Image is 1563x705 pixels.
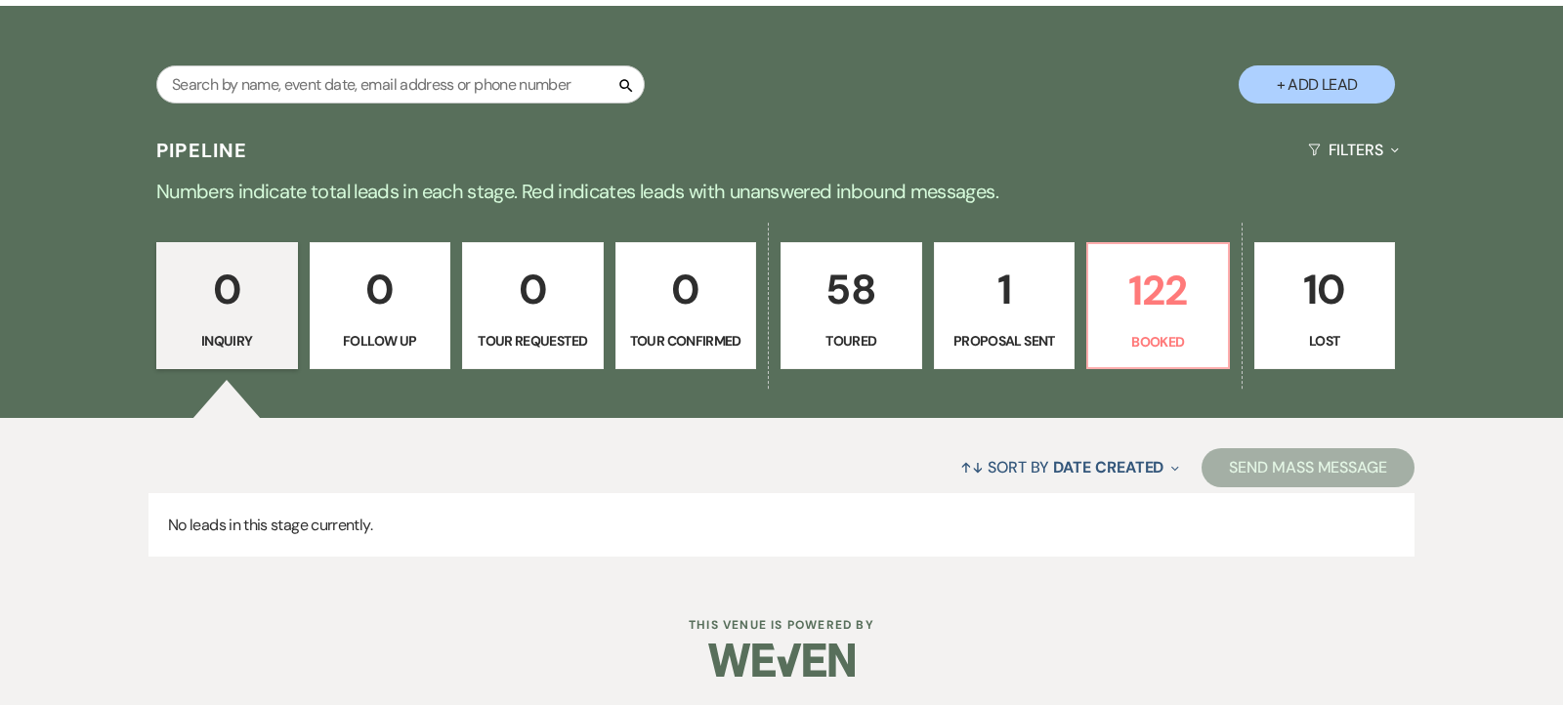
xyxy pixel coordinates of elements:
[310,242,451,369] a: 0Follow Up
[1300,124,1407,176] button: Filters
[169,257,285,322] p: 0
[960,457,984,477] span: ↑↓
[78,176,1485,207] p: Numbers indicate total leads in each stage. Red indicates leads with unanswered inbound messages.
[462,242,604,369] a: 0Tour Requested
[1267,330,1383,352] p: Lost
[628,330,744,352] p: Tour Confirmed
[156,242,298,369] a: 0Inquiry
[628,257,744,322] p: 0
[615,242,757,369] a: 0Tour Confirmed
[475,330,591,352] p: Tour Requested
[148,493,1415,558] p: No leads in this stage currently.
[156,65,645,104] input: Search by name, event date, email address or phone number
[1202,448,1415,487] button: Send Mass Message
[1267,257,1383,322] p: 10
[952,441,1187,493] button: Sort By Date Created
[781,242,922,369] a: 58Toured
[475,257,591,322] p: 0
[934,242,1076,369] a: 1Proposal Sent
[1254,242,1396,369] a: 10Lost
[793,330,909,352] p: Toured
[1100,331,1216,352] p: Booked
[947,257,1063,322] p: 1
[1086,242,1230,369] a: 122Booked
[1239,65,1395,104] button: + Add Lead
[322,330,439,352] p: Follow Up
[1053,457,1163,477] span: Date Created
[947,330,1063,352] p: Proposal Sent
[708,626,855,694] img: Weven Logo
[1100,258,1216,323] p: 122
[156,137,248,164] h3: Pipeline
[169,330,285,352] p: Inquiry
[793,257,909,322] p: 58
[322,257,439,322] p: 0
